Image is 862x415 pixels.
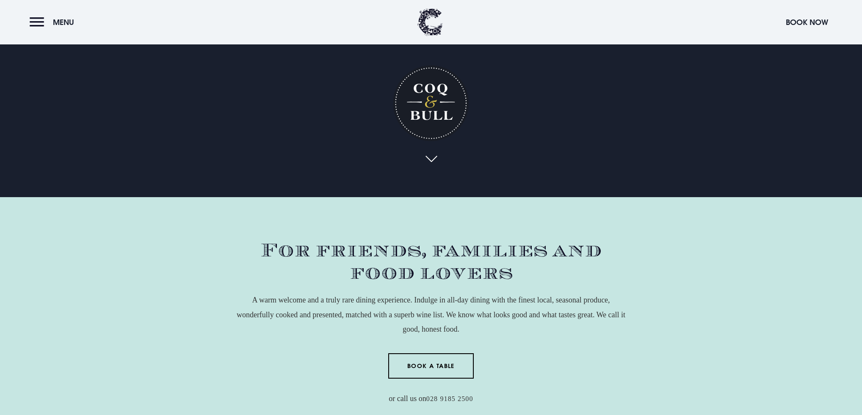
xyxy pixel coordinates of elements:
button: Book Now [782,13,832,31]
a: 028 9185 2500 [426,395,473,403]
p: A warm welcome and a truly rare dining experience. Indulge in all-day dining with the finest loca... [236,293,626,336]
span: Menu [53,17,74,27]
button: Menu [30,13,78,31]
h1: Coq & Bull [393,65,469,141]
p: or call us on [236,391,626,406]
img: Clandeboye Lodge [417,8,443,36]
h2: For friends, families and food lovers [236,239,626,284]
a: Book a Table [388,353,474,379]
